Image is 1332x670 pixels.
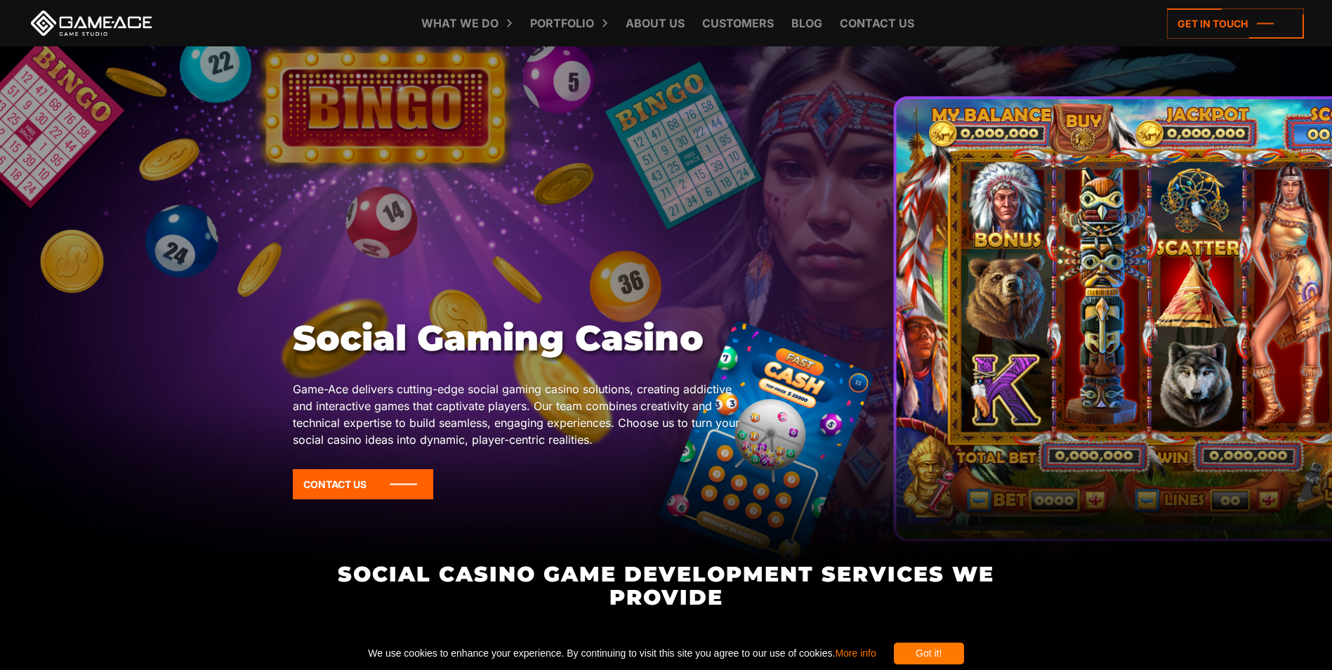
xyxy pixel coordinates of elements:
h2: Social Casino Game Development Services We Provide [292,563,1040,609]
a: Get in touch [1167,8,1304,39]
span: We use cookies to enhance your experience. By continuing to visit this site you agree to our use ... [368,643,876,664]
a: More info [835,648,876,659]
h1: Social Gaming Casino [293,317,741,360]
a: Contact Us [293,469,433,499]
div: Got it! [894,643,964,664]
p: Game-Ace delivers cutting-edge social gaming casino solutions, creating addictive and interactive... [293,381,741,448]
